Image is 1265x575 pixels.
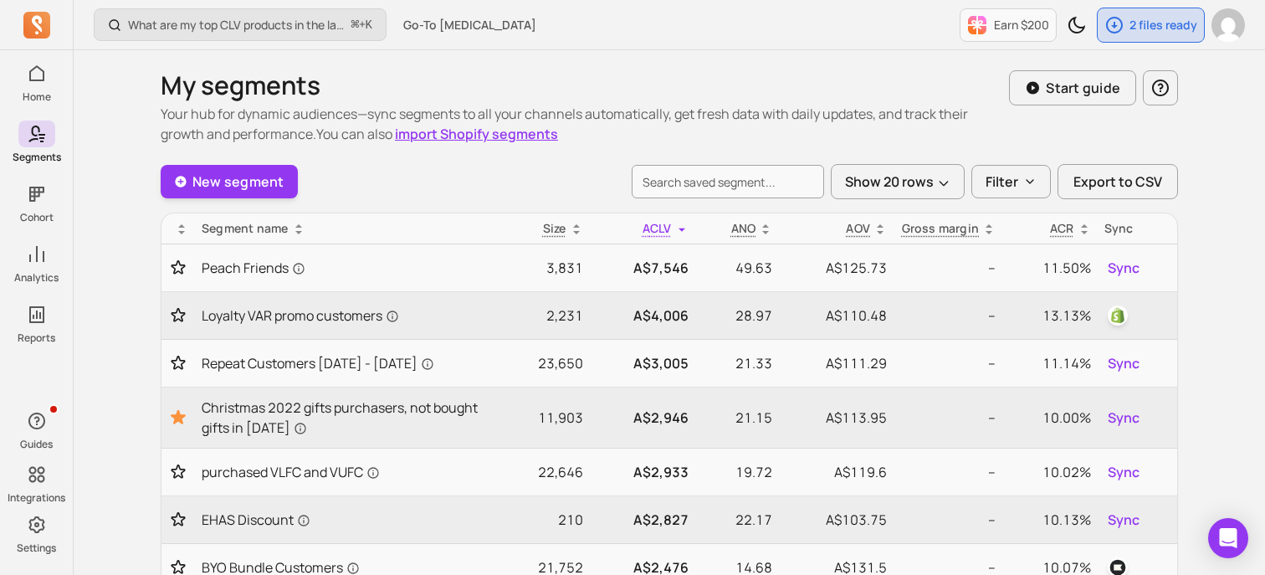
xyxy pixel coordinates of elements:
[1009,510,1091,530] p: 10.13%
[1009,258,1091,278] p: 11.50%
[168,511,188,528] button: Toggle favorite
[1108,408,1140,428] span: Sync
[1009,353,1091,373] p: 11.14%
[13,151,61,164] p: Segments
[1009,408,1091,428] p: 10.00%
[168,307,188,324] button: Toggle favorite
[20,438,53,451] p: Guides
[1108,462,1140,482] span: Sync
[900,510,996,530] p: --
[202,220,493,237] div: Segment name
[900,353,996,373] p: --
[395,125,558,143] a: import Shopify segments
[1211,8,1245,42] img: avatar
[168,355,188,372] button: Toggle favorite
[202,353,434,373] span: Repeat Customers [DATE] - [DATE]
[506,353,583,373] p: 23,650
[8,491,65,505] p: Integrations
[1104,506,1143,533] button: Sync
[94,8,387,41] button: What are my top CLV products in the last 90 days?⌘+K
[366,18,372,32] kbd: K
[597,353,689,373] p: A$3,005
[994,17,1049,33] p: Earn $200
[393,10,546,40] button: Go-To [MEDICAL_DATA]
[202,510,493,530] a: EHAS Discount
[168,464,188,480] button: Toggle favorite
[786,353,887,373] p: A$111.29
[597,408,689,428] p: A$2,946
[702,305,773,326] p: 28.97
[597,305,689,326] p: A$4,006
[786,510,887,530] p: A$103.75
[702,510,773,530] p: 22.17
[20,211,54,224] p: Cohort
[316,125,558,143] span: You can also
[1108,353,1140,373] span: Sync
[506,258,583,278] p: 3,831
[202,258,305,278] span: Peach Friends
[403,17,536,33] span: Go-To [MEDICAL_DATA]
[702,462,773,482] p: 19.72
[1009,305,1091,326] p: 13.13%
[702,353,773,373] p: 21.33
[900,408,996,428] p: --
[731,220,756,236] span: ANO
[506,462,583,482] p: 22,646
[786,462,887,482] p: A$119.6
[971,165,1051,198] button: Filter
[632,165,824,198] input: search
[1104,404,1143,431] button: Sync
[702,258,773,278] p: 49.63
[543,220,566,236] span: Size
[1050,220,1074,237] p: ACR
[161,104,1009,144] p: Your hub for dynamic audiences—sync segments to all your channels automatically, get fresh data w...
[202,305,493,326] a: Loyalty VAR promo customers
[18,404,55,454] button: Guides
[1108,510,1140,530] span: Sync
[597,258,689,278] p: A$7,546
[1009,70,1136,105] button: Start guide
[1060,8,1093,42] button: Toggle dark mode
[506,510,583,530] p: 210
[1104,302,1131,329] button: shopify_customer_tag
[1104,350,1143,377] button: Sync
[18,331,55,345] p: Reports
[960,8,1057,42] button: Earn $200
[1058,164,1178,199] button: Export to CSV
[831,164,965,199] button: Show 20 rows
[786,408,887,428] p: A$113.95
[1108,258,1140,278] span: Sync
[202,510,310,530] span: EHAS Discount
[643,220,672,236] span: ACLV
[202,305,399,326] span: Loyalty VAR promo customers
[23,90,51,104] p: Home
[1108,305,1128,326] img: shopify_customer_tag
[202,398,493,438] a: Christmas 2022 gifts purchasers, not bought gifts in [DATE]
[202,353,493,373] a: Repeat Customers [DATE] - [DATE]
[900,258,996,278] p: --
[986,172,1018,192] p: Filter
[202,462,380,482] span: purchased VLFC and VUFC
[1073,172,1162,192] span: Export to CSV
[128,17,345,33] p: What are my top CLV products in the last 90 days?
[1009,462,1091,482] p: 10.02%
[202,258,493,278] a: Peach Friends
[597,510,689,530] p: A$2,827
[846,220,870,237] p: AOV
[202,462,493,482] a: purchased VLFC and VUFC
[786,305,887,326] p: A$110.48
[1104,254,1143,281] button: Sync
[351,15,360,36] kbd: ⌘
[168,259,188,276] button: Toggle favorite
[14,271,59,285] p: Analytics
[506,305,583,326] p: 2,231
[17,542,56,555] p: Settings
[900,305,996,326] p: --
[506,408,583,428] p: 11,903
[786,258,887,278] p: A$125.73
[900,462,996,482] p: --
[702,408,773,428] p: 21.15
[161,165,298,198] a: New segment
[168,408,188,428] button: Toggle favorite
[1097,8,1205,43] button: 2 files ready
